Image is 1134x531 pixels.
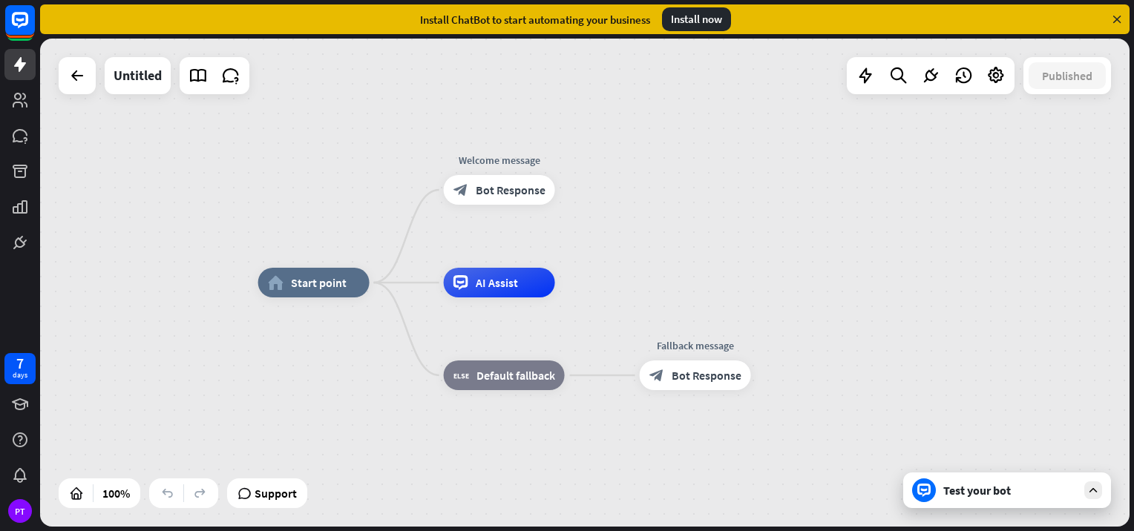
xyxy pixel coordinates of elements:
div: Install ChatBot to start automating your business [420,13,650,27]
span: Support [255,481,297,505]
div: 7 [16,357,24,370]
span: Default fallback [476,368,555,383]
span: AI Assist [476,275,518,290]
span: Start point [291,275,347,290]
span: Bot Response [476,182,545,197]
div: PT [8,499,32,523]
button: Open LiveChat chat widget [12,6,56,50]
div: days [13,370,27,380]
div: Untitled [114,57,162,94]
i: block_bot_response [453,182,468,197]
i: block_bot_response [649,368,664,383]
div: Welcome message [433,153,566,168]
i: block_fallback [453,368,469,383]
button: Published [1029,62,1106,89]
a: 7 days [4,353,36,384]
div: 100% [98,481,134,505]
div: Fallback message [629,338,762,353]
span: Bot Response [672,368,741,383]
div: Install now [662,7,731,31]
div: Test your bot [943,483,1077,498]
i: home_2 [268,275,283,290]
